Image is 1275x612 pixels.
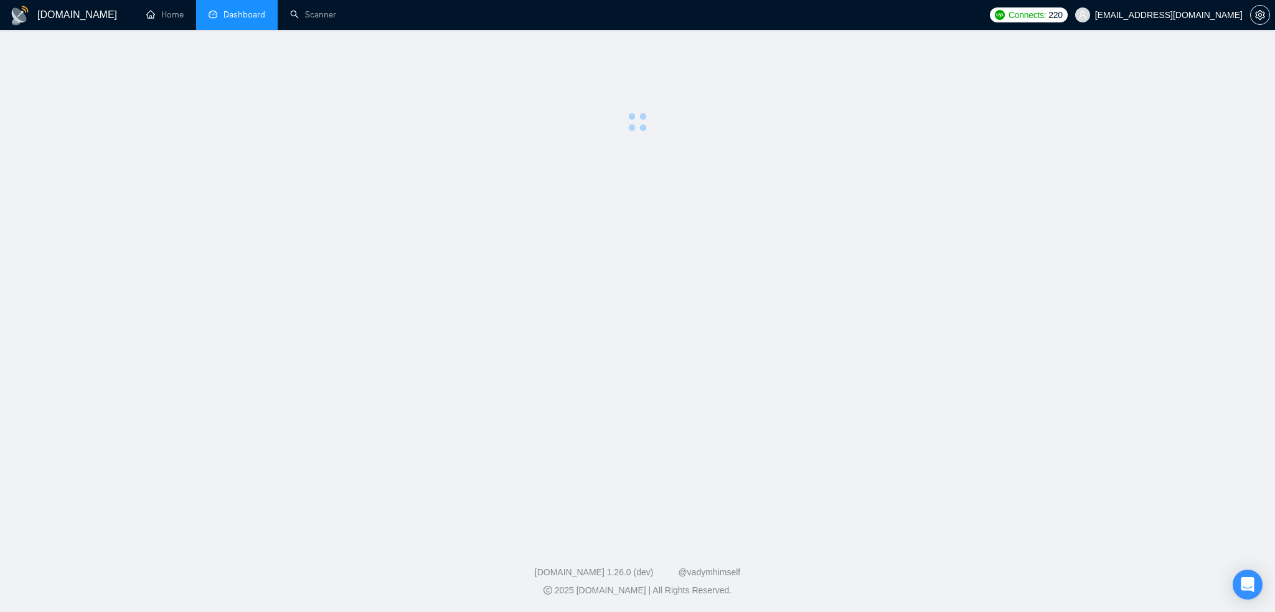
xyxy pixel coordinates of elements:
img: upwork-logo.png [995,10,1005,20]
span: 220 [1048,8,1062,22]
img: logo [10,6,30,26]
div: 2025 [DOMAIN_NAME] | All Rights Reserved. [10,584,1265,597]
a: searchScanner [290,9,336,20]
span: user [1078,11,1087,19]
span: setting [1251,10,1269,20]
span: Dashboard [223,9,265,20]
div: Open Intercom Messenger [1233,570,1263,600]
a: setting [1250,10,1270,20]
a: @vadymhimself [678,567,740,577]
a: homeHome [146,9,184,20]
span: copyright [543,586,552,595]
span: dashboard [209,10,217,19]
span: Connects: [1009,8,1046,22]
button: setting [1250,5,1270,25]
a: [DOMAIN_NAME] 1.26.0 (dev) [535,567,654,577]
